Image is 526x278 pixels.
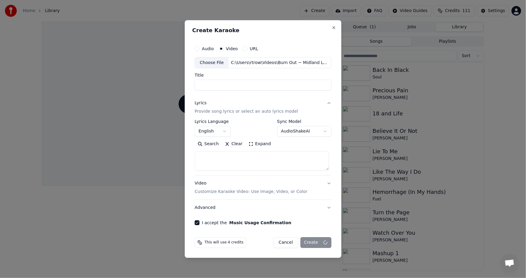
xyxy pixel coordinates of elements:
div: LyricsProvide song lyrics or select an auto lyrics model [195,120,331,176]
button: LyricsProvide song lyrics or select an auto lyrics model [195,96,331,120]
label: I accept the [202,221,291,225]
button: Search [195,139,222,149]
div: Choose File [195,57,229,68]
div: C:\Users\rtrow\Videos\Burn Out ~ Midland Lyrics.mp4 [229,60,331,66]
p: Customize Karaoke Video: Use Image, Video, or Color [195,189,307,195]
label: Audio [202,47,214,51]
button: I accept the [229,221,291,225]
div: Video [195,180,307,195]
span: This will use 4 credits [205,240,243,245]
label: Sync Model [277,120,331,124]
button: VideoCustomize Karaoke Video: Use Image, Video, or Color [195,176,331,200]
label: Lyrics Language [195,120,231,124]
button: Clear [222,139,246,149]
label: Video [226,47,238,51]
label: URL [250,47,258,51]
button: Expand [246,139,274,149]
label: Title [195,73,331,78]
div: Lyrics [195,100,206,106]
button: Advanced [195,200,331,215]
button: Cancel [274,237,298,248]
p: Provide song lyrics or select an auto lyrics model [195,109,298,115]
h2: Create Karaoke [192,28,334,33]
